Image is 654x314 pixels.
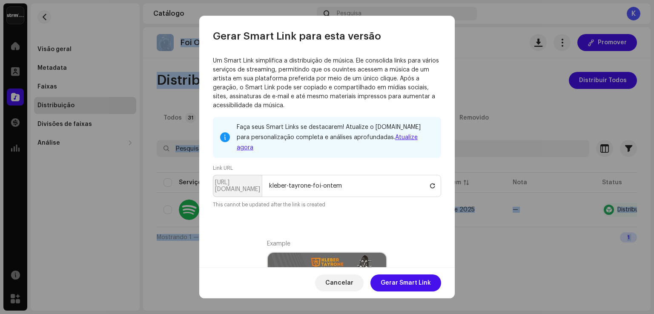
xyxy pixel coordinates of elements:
p-inputgroup-addon: [URL][DOMAIN_NAME] [213,175,262,197]
div: Example [267,240,387,248]
div: Faça seus Smart Links se destacarem! Atualize o [DOMAIN_NAME] para personalização completa e anál... [237,122,434,153]
span: Cancelar [325,274,353,291]
button: Gerar Smart Link [370,274,441,291]
span: Gerar Smart Link [381,274,431,291]
small: This cannot be updated after the link is created [213,200,325,209]
button: Cancelar [315,274,364,291]
div: Gerar Smart Link para esta versão [199,16,455,43]
label: Link URL [213,165,233,171]
p: Um Smart Link simplifica a distribuição de música. Ele consolida links para vários serviços de st... [213,57,441,110]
